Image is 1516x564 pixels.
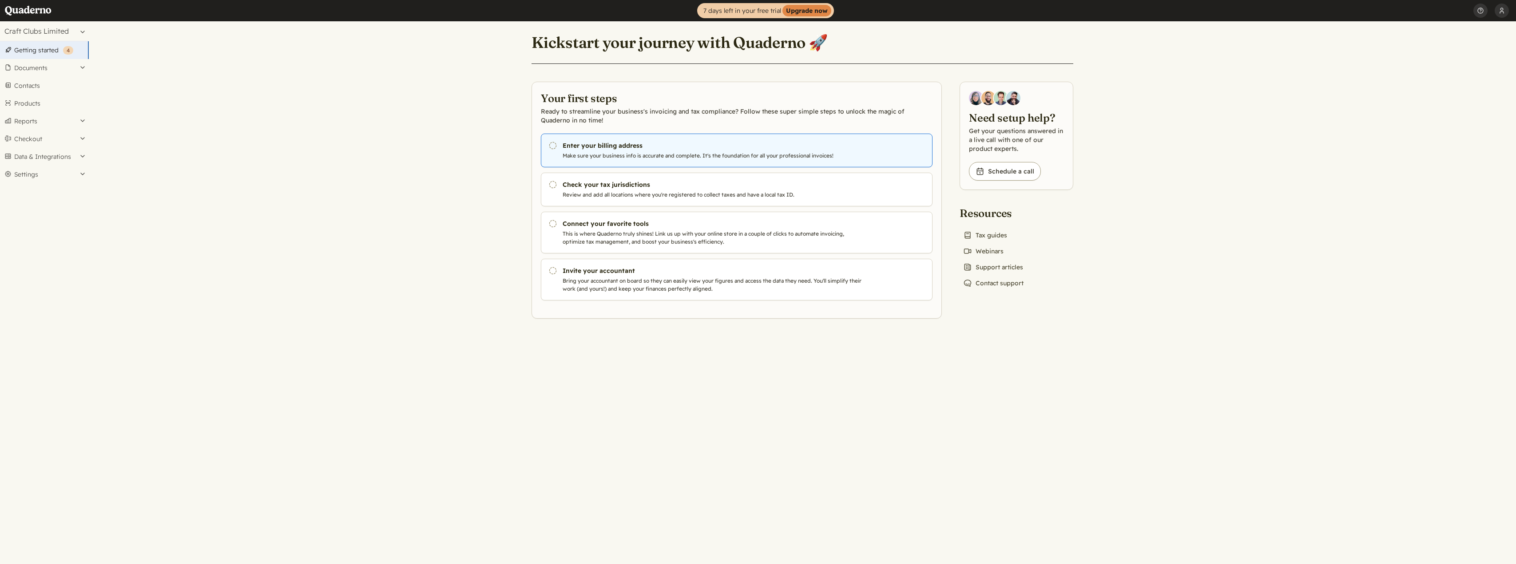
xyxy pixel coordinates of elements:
[541,91,933,105] h2: Your first steps
[563,219,865,228] h3: Connect your favorite tools
[981,91,996,105] img: Jairo Fumero, Account Executive at Quaderno
[532,33,828,52] h1: Kickstart your journey with Quaderno 🚀
[782,5,831,16] strong: Upgrade now
[541,173,933,206] a: Check your tax jurisdictions Review and add all locations where you're registered to collect taxe...
[541,259,933,300] a: Invite your accountant Bring your accountant on board so they can easily view your figures and ac...
[563,180,865,189] h3: Check your tax jurisdictions
[563,191,865,199] p: Review and add all locations where you're registered to collect taxes and have a local tax ID.
[1006,91,1020,105] img: Javier Rubio, DevRel at Quaderno
[969,110,1064,125] h2: Need setup help?
[969,126,1064,153] p: Get your questions answered in a live call with one of our product experts.
[563,266,865,275] h3: Invite your accountant
[541,107,933,125] p: Ready to streamline your business's invoicing and tax compliance? Follow these super simple steps...
[563,152,865,160] p: Make sure your business info is accurate and complete. It's the foundation for all your professio...
[960,229,1011,241] a: Tax guides
[67,47,70,54] span: 4
[969,162,1041,181] a: Schedule a call
[960,245,1007,257] a: Webinars
[563,141,865,150] h3: Enter your billing address
[960,261,1027,273] a: Support articles
[697,3,834,18] a: 7 days left in your free trialUpgrade now
[563,230,865,246] p: This is where Quaderno truly shines! Link us up with your online store in a couple of clicks to a...
[960,277,1027,289] a: Contact support
[960,206,1027,220] h2: Resources
[969,91,983,105] img: Diana Carrasco, Account Executive at Quaderno
[563,277,865,293] p: Bring your accountant on board so they can easily view your figures and access the data they need...
[994,91,1008,105] img: Ivo Oltmans, Business Developer at Quaderno
[541,134,933,167] a: Enter your billing address Make sure your business info is accurate and complete. It's the founda...
[541,212,933,253] a: Connect your favorite tools This is where Quaderno truly shines! Link us up with your online stor...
